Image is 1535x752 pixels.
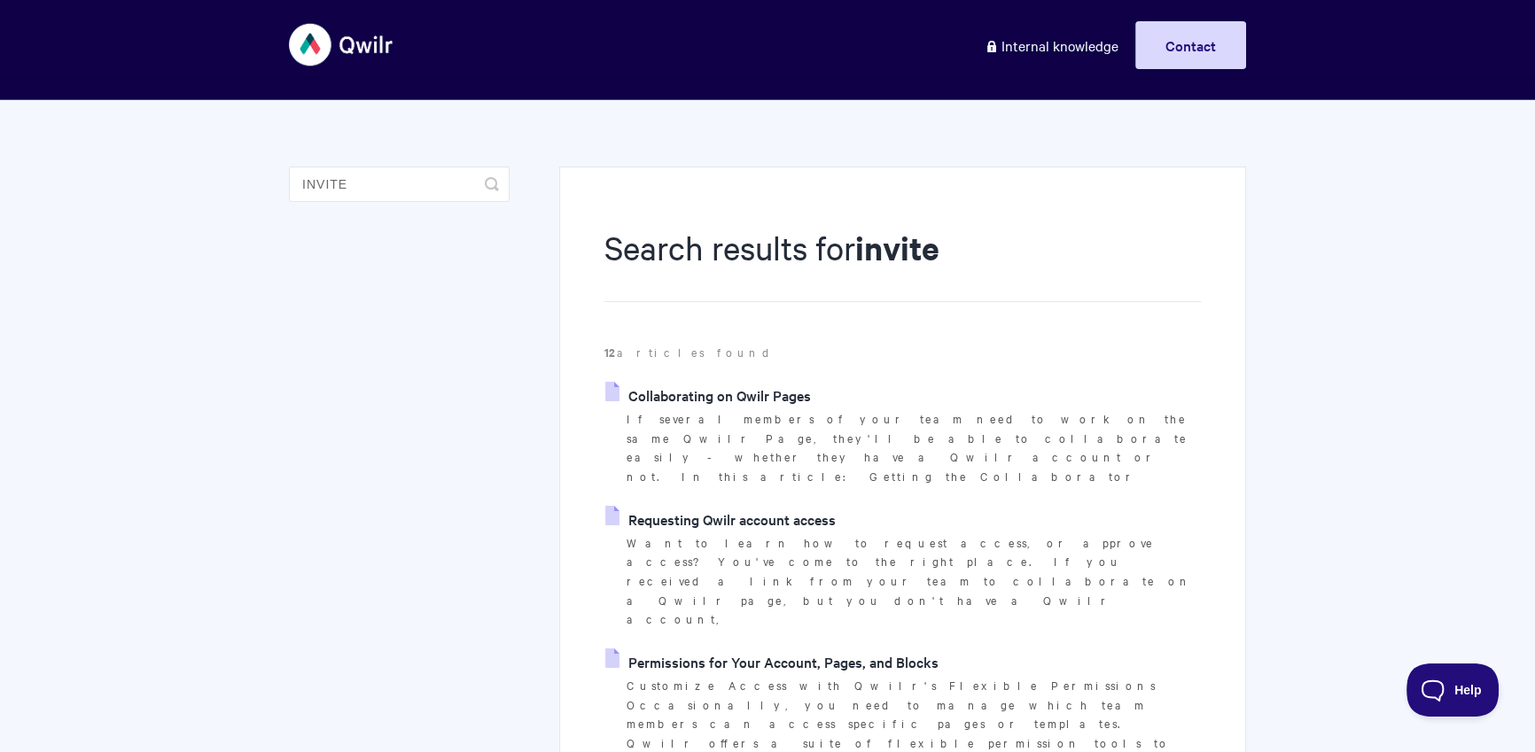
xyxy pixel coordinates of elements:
[605,382,811,408] a: Collaborating on Qwilr Pages
[604,225,1201,302] h1: Search results for
[627,409,1201,486] p: If several members of your team need to work on the same Qwilr Page, they'll be able to collabora...
[1135,21,1246,69] a: Contact
[627,533,1201,630] p: Want to learn how to request access, or approve access? You've come to the right place. If you re...
[604,343,1201,362] p: articles found
[289,167,510,202] input: Search
[1406,663,1500,717] iframe: Toggle Customer Support
[971,21,1132,69] a: Internal knowledge
[289,12,394,78] img: Qwilr Help Center
[605,648,939,675] a: Permissions for Your Account, Pages, and Blocks
[605,506,836,532] a: Requesting Qwilr account access
[855,226,939,269] strong: invite
[604,344,617,360] strong: 12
